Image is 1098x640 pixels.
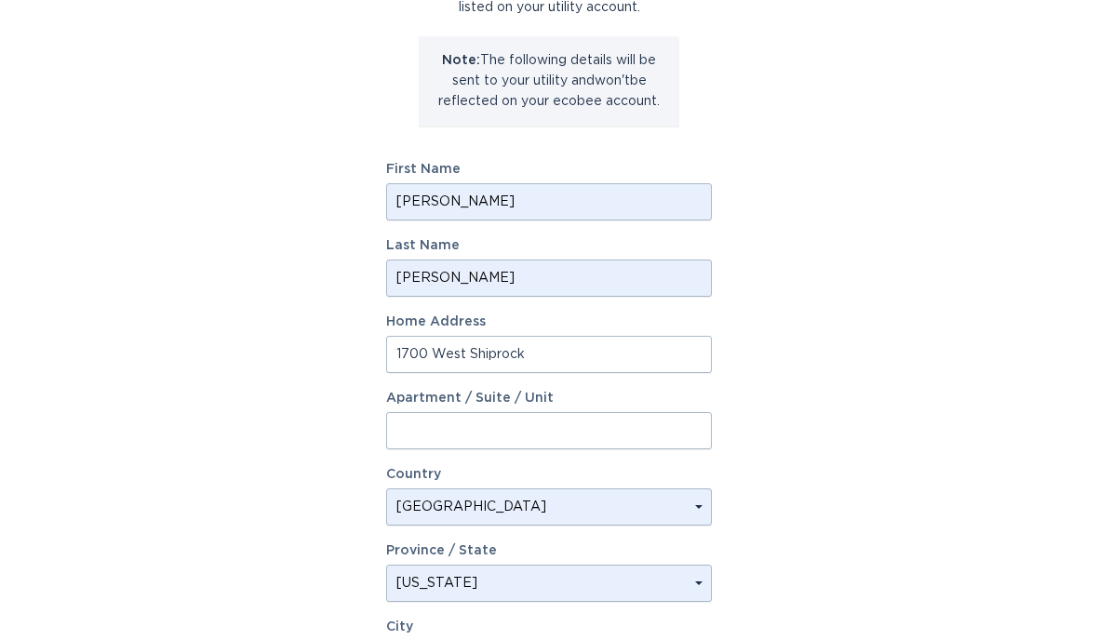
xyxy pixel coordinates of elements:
label: Apartment / Suite / Unit [386,392,712,405]
label: Province / State [386,544,497,557]
label: First Name [386,163,712,176]
label: Home Address [386,315,712,328]
strong: Note: [442,54,480,67]
label: Last Name [386,239,712,252]
label: City [386,620,712,633]
p: The following details will be sent to your utility and won't be reflected on your ecobee account. [433,50,665,112]
label: Country [386,468,441,481]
